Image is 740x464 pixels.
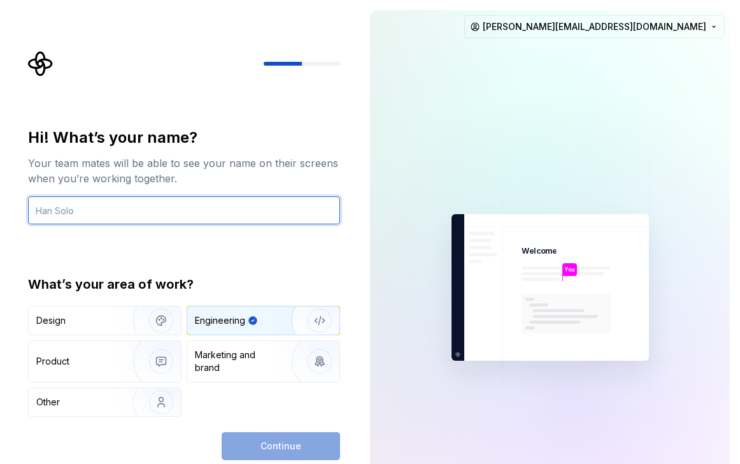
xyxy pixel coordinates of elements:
[28,275,340,293] div: What’s your area of work?
[464,15,725,38] button: [PERSON_NAME][EMAIL_ADDRESS][DOMAIN_NAME]
[195,314,245,327] div: Engineering
[28,156,340,186] div: Your team mates will be able to see your name on their screens when you’re working together.
[522,246,557,256] p: Welcome
[36,355,69,368] div: Product
[28,196,340,224] input: Han Solo
[483,20,706,33] span: [PERSON_NAME][EMAIL_ADDRESS][DOMAIN_NAME]
[36,314,66,327] div: Design
[565,266,574,273] p: You
[195,349,281,374] div: Marketing and brand
[28,127,340,148] div: Hi! What’s your name?
[36,396,60,409] div: Other
[28,51,53,76] svg: Supernova Logo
